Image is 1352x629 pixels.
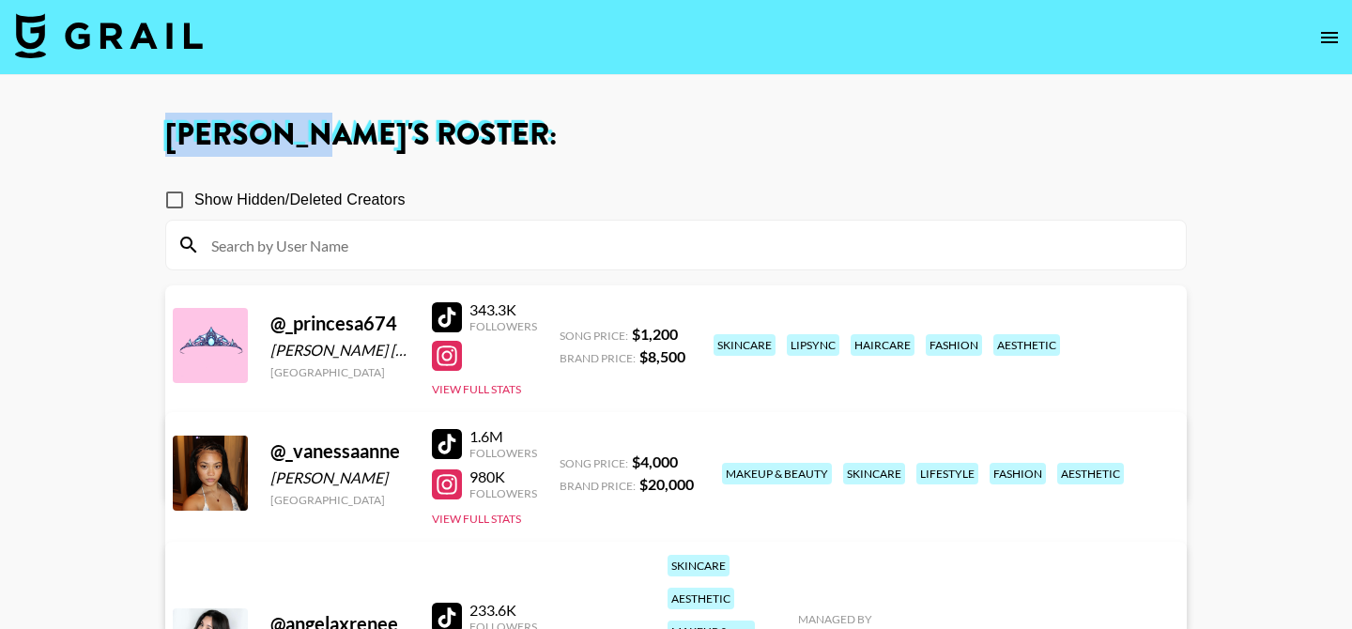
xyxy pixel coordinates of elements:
strong: $ 1,200 [632,325,678,343]
div: @ _vanessaanne [270,439,409,463]
div: Followers [469,486,537,500]
div: [PERSON_NAME] [270,468,409,487]
div: skincare [668,555,730,576]
div: fashion [926,334,982,356]
div: skincare [843,463,905,484]
div: Followers [469,446,537,460]
div: haircare [851,334,914,356]
img: Grail Talent [15,13,203,58]
div: 980K [469,468,537,486]
div: [GEOGRAPHIC_DATA] [270,365,409,379]
button: View Full Stats [432,512,521,526]
span: Brand Price: [560,479,636,493]
div: fashion [990,463,1046,484]
div: 1.6M [469,427,537,446]
strong: $ 4,000 [632,453,678,470]
strong: $ 20,000 [639,475,694,493]
div: lipsync [787,334,839,356]
span: Brand Price: [560,351,636,365]
span: Show Hidden/Deleted Creators [194,189,406,211]
div: Managed By [798,612,1164,626]
span: Song Price: [560,329,628,343]
div: Followers [469,319,537,333]
div: @ _princesa674 [270,312,409,335]
div: skincare [714,334,776,356]
input: Search by User Name [200,230,1175,260]
div: 233.6K [469,601,537,620]
h1: [PERSON_NAME] 's Roster: [165,120,1187,150]
div: aesthetic [668,588,734,609]
div: aesthetic [993,334,1060,356]
div: lifestyle [916,463,978,484]
div: 343.3K [469,300,537,319]
strong: $ 8,500 [639,347,685,365]
div: [PERSON_NAME] [PERSON_NAME] [270,341,409,360]
button: View Full Stats [432,382,521,396]
div: makeup & beauty [722,463,832,484]
span: Song Price: [560,456,628,470]
div: aesthetic [1057,463,1124,484]
div: [GEOGRAPHIC_DATA] [270,493,409,507]
button: open drawer [1311,19,1348,56]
